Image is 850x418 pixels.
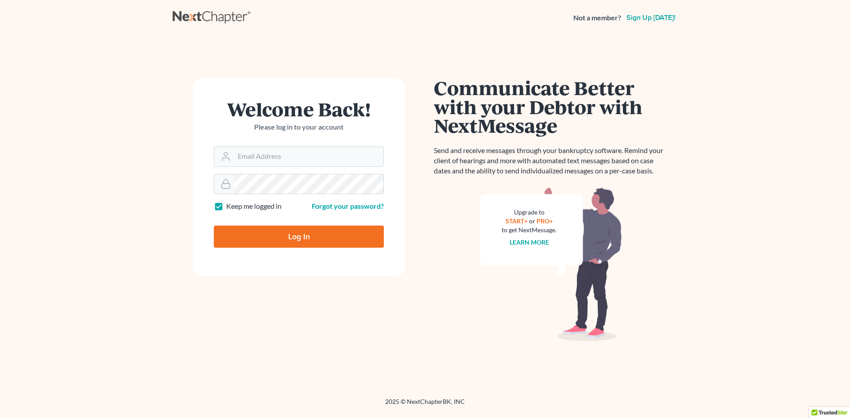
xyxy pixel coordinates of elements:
a: START+ [506,217,528,225]
p: Send and receive messages through your bankruptcy software. Remind your client of hearings and mo... [434,146,668,176]
input: Email Address [234,147,383,166]
h1: Communicate Better with your Debtor with NextMessage [434,78,668,135]
label: Keep me logged in [226,201,282,211]
a: Forgot your password? [312,202,384,210]
div: Upgrade to [502,208,556,217]
p: Please log in to your account [214,122,384,132]
a: PRO+ [537,217,553,225]
span: or [529,217,535,225]
h1: Welcome Back! [214,100,384,119]
a: Learn more [510,238,549,246]
strong: Not a member? [573,13,621,23]
img: nextmessage_bg-59042aed3d76b12b5cd301f8e5b87938c9018125f34e5fa2b7a6b67550977c72.svg [480,187,622,341]
div: 2025 © NextChapterBK, INC [173,397,677,413]
div: to get NextMessage. [502,226,556,234]
a: Sign up [DATE]! [625,14,677,21]
input: Log In [214,226,384,248]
